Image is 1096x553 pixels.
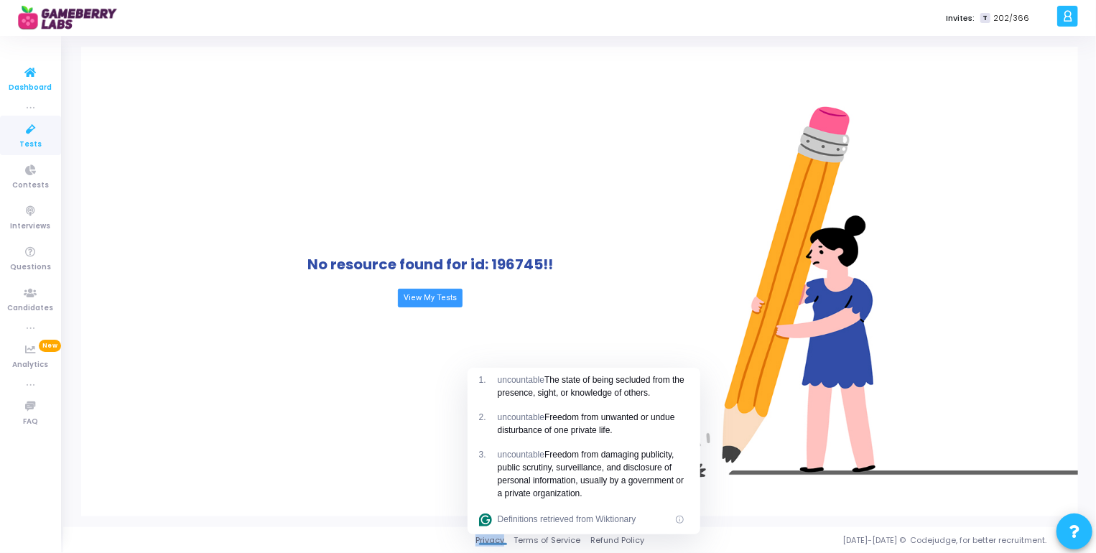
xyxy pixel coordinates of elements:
[946,12,975,24] label: Invites:
[23,416,38,428] span: FAQ
[13,359,49,371] span: Analytics
[993,12,1029,24] span: 202/366
[12,180,49,192] span: Contests
[307,256,553,273] h1: No resource found for id: 196745!!
[398,289,463,307] a: View My Tests
[8,302,54,315] span: Candidates
[475,534,504,547] a: Privacy
[590,534,644,547] a: Refund Policy
[19,139,42,151] span: Tests
[39,340,61,352] span: New
[11,220,51,233] span: Interviews
[980,13,990,24] span: T
[514,534,580,547] a: Terms of Service
[9,82,52,94] span: Dashboard
[18,4,126,32] img: logo
[10,261,51,274] span: Questions
[644,534,1078,547] div: [DATE]-[DATE] © Codejudge, for better recruitment.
